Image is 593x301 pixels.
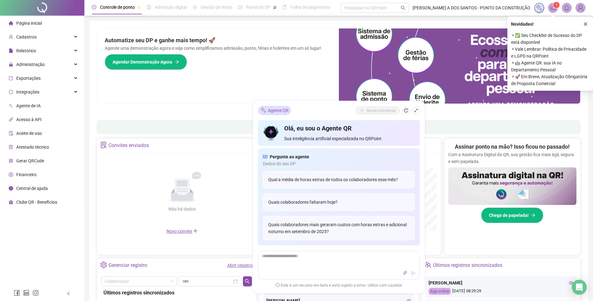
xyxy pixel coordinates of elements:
span: Folha de pagamento [290,5,330,10]
span: ⚬ 🚀 Em Breve, Atualização Obrigatória de Proposta Comercial [511,73,589,87]
button: Agendar Demonstração Agora [105,54,187,70]
span: export [9,76,13,80]
span: Admissão digital [155,5,187,10]
div: Agente QR [258,106,291,115]
span: Dados do seu DP [263,160,415,167]
span: lock [9,62,13,67]
sup: 1 [553,2,560,8]
span: arrow-right [175,60,179,64]
span: arrow-right [531,213,535,217]
span: dollar [9,172,13,177]
button: send [410,269,417,277]
span: bell [564,5,570,11]
span: ⚬ 🤖 Agente QR: sua IA no Departamento Pessoal [511,59,589,73]
span: history [404,108,408,113]
span: Gestão de férias [201,5,232,10]
span: read [263,153,267,160]
p: Com a Assinatura Digital da QR, sua gestão fica mais ágil, segura e sem papelada. [448,151,576,165]
div: Não há dados [153,206,211,212]
p: Agende uma demonstração agora e veja como simplificamos admissão, ponto, férias e holerites em um... [105,45,331,52]
h2: Automatize seu DP e ganhe mais tempo! 🚀 [105,36,331,45]
div: [PERSON_NAME] [429,279,573,286]
span: Integrações [16,89,39,94]
img: banner%2Fd57e337e-a0d3-4837-9615-f134fc33a8e6.png [339,28,580,104]
span: Controle de ponto [100,5,135,10]
span: search [401,6,405,10]
div: Convites enviados [108,140,149,151]
span: notification [550,5,556,11]
span: Pergunte ao agente [270,153,309,160]
span: shrink [414,108,418,113]
span: ⚬ Vale Lembrar: Política de Privacidade e LGPD na QRPoint [511,46,589,59]
span: Administração [16,62,45,67]
div: [DATE] 08:29:29 [429,288,573,295]
button: Nova conversa [356,107,400,114]
h4: Olá, eu sou o Agente QR [284,124,415,133]
span: Exportações [16,76,41,81]
span: Chega de papelada! [489,212,529,219]
span: Clube QR - Beneficios [16,200,57,205]
span: audit [9,131,13,135]
span: thunderbolt [403,271,407,275]
button: Chega de papelada! [481,207,543,223]
span: team [425,262,431,268]
span: ⚬ ✅ Seu Checklist de Sucesso do DP está disponível [511,32,589,46]
span: info-circle [9,186,13,191]
div: Open Intercom Messenger [572,280,587,295]
span: close [583,22,588,26]
span: exclamation-circle [276,283,280,287]
span: Atestado técnico [16,145,49,150]
span: sun [193,5,197,9]
span: book [282,5,287,9]
img: sparkle-icon.fc2bf0ac1784a2077858766a79e2daf3.svg [536,4,543,11]
img: 76311 [576,3,585,13]
span: pushpin [137,6,141,9]
span: home [9,21,13,25]
span: pushpin [273,6,277,9]
span: Painel do DP [246,5,270,10]
div: Quais colaboradores faltaram hoje? [263,193,415,211]
div: App online [429,288,451,295]
img: icon [263,124,279,142]
button: thunderbolt [401,269,409,277]
img: banner%2F02c71560-61a6-44d4-94b9-c8ab97240462.png [448,167,576,205]
span: solution [9,145,13,149]
span: sync [9,90,13,94]
span: gift [9,200,13,204]
div: Últimos registros sincronizados [433,260,502,271]
span: Central de ajuda [16,186,48,191]
span: left [66,291,71,296]
span: Relatórios [16,48,36,53]
span: plus [193,228,198,233]
div: Gerenciar registro [108,260,147,271]
span: instagram [33,290,39,296]
span: setting [100,262,107,268]
span: facebook [14,290,20,296]
div: Quais colaboradores mais geraram custos com horas extras e adicional noturno em setembro de 2025? [263,216,415,240]
span: Agendar Demonstração Agora [113,59,172,65]
span: user-add [9,35,13,39]
img: sparkle-icon.fc2bf0ac1784a2077858766a79e2daf3.svg [260,107,267,114]
span: Sua inteligência artificial especializada no QRPoint. [284,135,415,142]
h2: Assinar ponto na mão? Isso ficou no passado! [455,142,570,151]
span: Novo convite [167,229,198,234]
span: Agente de IA [16,103,41,108]
span: file-done [147,5,151,9]
div: Qual a média de horas extras de todos os colaboradores esse mês? [263,171,415,188]
a: Abrir registro [227,263,253,268]
span: solution [100,142,107,148]
span: Novidades ! [511,21,534,28]
span: clock-circle [92,5,96,9]
span: 1 [555,3,558,7]
span: linkedin [23,290,29,296]
span: Gerar QRCode [16,158,44,163]
span: dashboard [238,5,242,9]
span: Cadastros [16,34,37,39]
span: qrcode [9,159,13,163]
span: Acesso à API [16,117,42,122]
span: Este é um recurso em beta e está sujeito a erros. Utilize com cautela! [276,282,402,288]
span: search [245,279,250,284]
span: [PERSON_NAME] A DOS SANTOS - PONTO DA CONSTRUÇÃO [413,4,530,11]
span: Aceite de uso [16,131,42,136]
span: file [9,48,13,53]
